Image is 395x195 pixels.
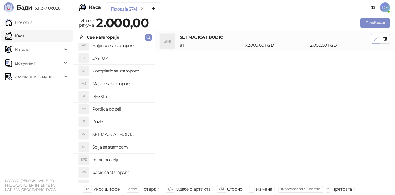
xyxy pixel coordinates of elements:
[79,91,89,101] div: P
[227,185,243,193] div: Сторно
[79,53,89,63] div: J
[180,34,371,41] h4: SET MAJICA I BODIC
[79,117,89,127] div: P
[32,5,60,11] span: 3.11.3-710c028
[380,2,390,12] span: DK
[331,185,352,193] div: Претрага
[160,34,175,49] div: SMI
[92,167,150,177] h4: bodic sa stampom
[92,104,150,114] h4: Portikla po zelji
[140,185,160,193] div: Потврди
[96,15,149,30] strong: 2.000,00
[128,187,137,191] span: enter
[243,42,309,49] div: 1 x 2.000,00 RSD
[15,43,31,56] span: Каталог
[111,6,137,12] div: Продаја 2741
[79,66,89,76] div: KS
[92,155,150,165] h4: bodic po zelji
[219,187,224,191] span: ⌫
[79,155,89,165] div: BPZ
[251,187,253,191] span: +
[138,6,146,11] button: remove
[79,167,89,177] div: BS
[79,180,89,190] div: DDS
[178,42,243,49] div: # 1
[15,57,38,69] span: Документи
[78,17,95,29] div: Износ рачуна
[92,53,150,63] h4: JASTUK
[92,66,150,76] h4: Kompletic sa stampom
[92,41,150,50] h4: Haljinica sa stampom
[15,71,52,83] span: Фискални рачуни
[92,79,150,89] h4: Majica sa stampom
[92,142,150,152] h4: Solja sa stampom
[176,185,210,193] div: Одабир артикла
[92,129,150,139] h4: SET MAJICA I BODIC
[309,42,372,49] div: 2.000,00 RSD
[85,187,90,191] span: 0-9
[4,2,14,12] img: Logo
[368,2,378,12] a: Документација
[92,180,150,190] h4: deciji duks sa stampom
[5,30,24,42] a: Каса
[79,142,89,152] div: SS
[92,91,150,101] h4: PESKIR
[256,185,272,193] div: Измена
[327,187,328,191] span: f
[87,34,119,41] div: Све категорије
[79,79,89,89] div: MS
[168,187,173,191] span: ↑/↓
[79,41,89,50] div: HS
[360,18,390,28] button: Плаћање
[17,4,32,11] span: Бади
[89,5,101,10] div: Каса
[93,185,120,193] div: Унос шифре
[148,2,160,15] button: Add tab
[5,16,33,28] a: Почетна
[74,43,155,183] div: grid
[79,104,89,114] div: PPZ
[5,179,56,192] small: RADY AL-[PERSON_NAME] PR PRODAJA PUTEM INTERNETA KATLEJA [GEOGRAPHIC_DATA]
[280,187,321,191] span: ⌘ command / ⌃ control
[92,117,150,127] h4: Puzle
[79,129,89,139] div: SMI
